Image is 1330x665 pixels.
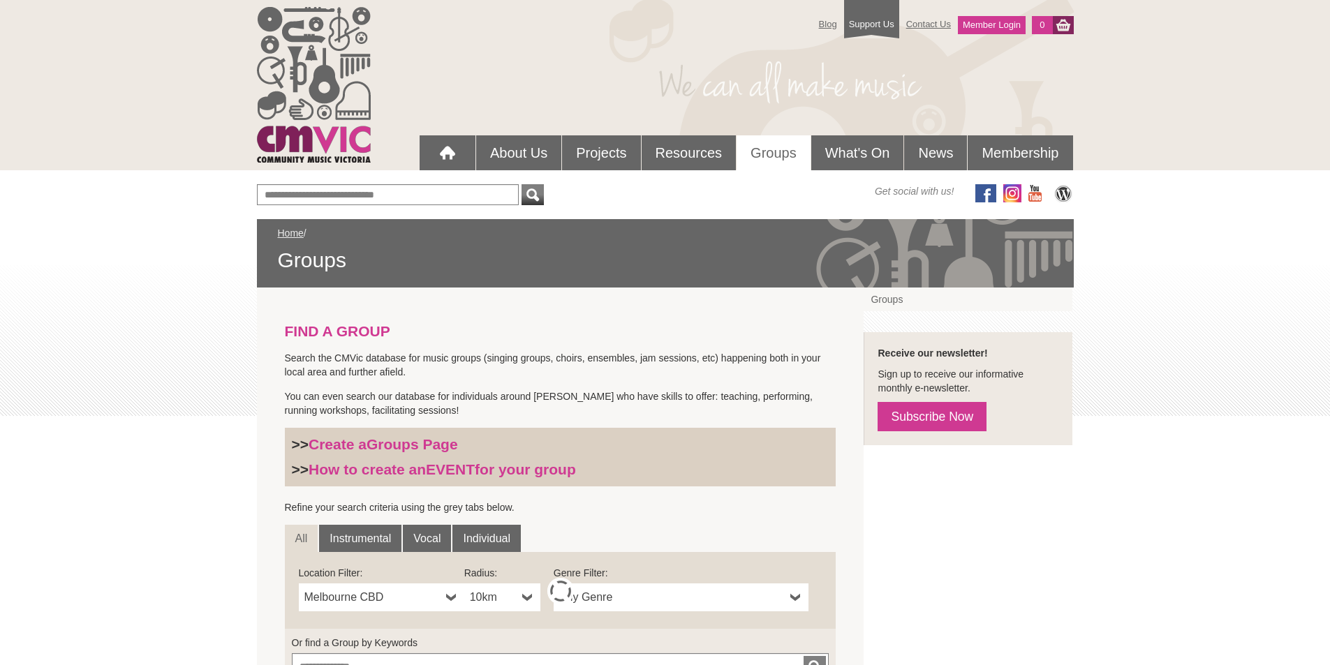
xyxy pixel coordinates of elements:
a: 0 [1032,16,1052,34]
h3: >> [292,435,829,454]
a: Subscribe Now [878,402,987,431]
img: icon-instagram.png [1003,184,1021,202]
p: Refine your search criteria using the grey tabs below. [285,500,836,514]
strong: EVENT [426,461,475,477]
span: Groups [278,247,1053,274]
a: Blog [812,12,844,36]
a: Member Login [958,16,1026,34]
h3: >> [292,461,829,479]
label: Or find a Group by Keywords [292,636,829,650]
img: CMVic Blog [1053,184,1074,202]
p: Search the CMVic database for music groups (singing groups, choirs, ensembles, jam sessions, etc)... [285,351,836,379]
a: Projects [562,135,640,170]
a: What's On [811,135,904,170]
a: News [904,135,967,170]
a: Melbourne CBD [299,583,464,611]
span: Any Genre [559,589,785,606]
a: 10km [464,583,540,611]
label: Radius: [464,566,540,580]
a: Contact Us [899,12,958,36]
strong: Receive our newsletter! [878,348,987,359]
a: How to create anEVENTfor your group [309,461,576,477]
span: 10km [470,589,517,606]
a: Home [278,227,304,239]
a: All [285,525,318,553]
a: Membership [968,135,1072,170]
div: / [278,226,1053,274]
a: Instrumental [319,525,401,553]
a: Vocal [403,525,451,553]
a: Any Genre [554,583,808,611]
label: Genre Filter: [554,566,808,580]
a: Groups [864,287,1072,311]
a: Resources [642,135,737,170]
p: Sign up to receive our informative monthly e-newsletter. [878,367,1058,395]
p: You can even search our database for individuals around [PERSON_NAME] who have skills to offer: t... [285,389,836,417]
strong: Groups Page [367,436,458,452]
strong: FIND A GROUP [285,323,390,339]
a: About Us [476,135,561,170]
span: Melbourne CBD [304,589,441,606]
label: Location Filter: [299,566,464,580]
a: Create aGroups Page [309,436,458,452]
span: Get social with us! [875,184,954,198]
a: Groups [737,135,811,170]
a: Individual [452,525,521,553]
img: cmvic_logo.png [257,7,371,163]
